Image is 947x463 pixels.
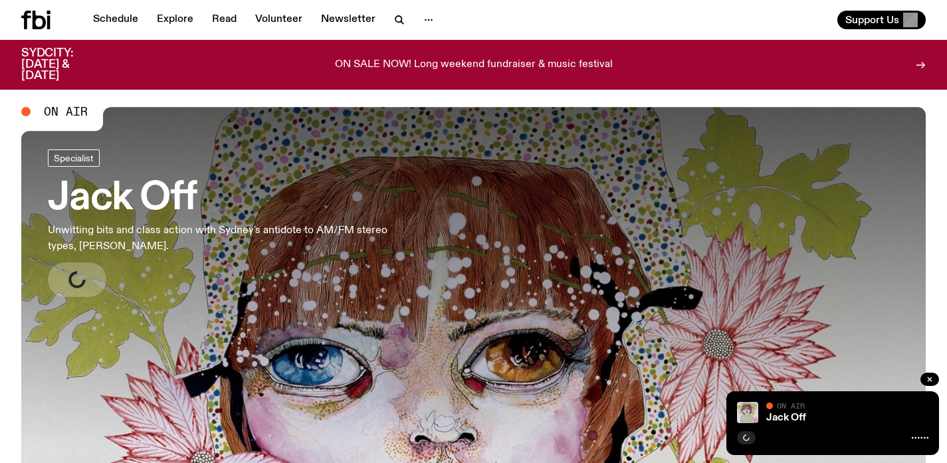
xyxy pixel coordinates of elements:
[85,11,146,29] a: Schedule
[48,149,388,297] a: Jack OffUnwitting bits and class action with Sydney's antidote to AM/FM stereo types, [PERSON_NAME].
[204,11,245,29] a: Read
[766,413,806,423] a: Jack Off
[247,11,310,29] a: Volunteer
[149,11,201,29] a: Explore
[48,223,388,254] p: Unwitting bits and class action with Sydney's antidote to AM/FM stereo types, [PERSON_NAME].
[48,180,388,217] h3: Jack Off
[21,48,106,82] h3: SYDCITY: [DATE] & [DATE]
[777,401,805,410] span: On Air
[335,59,613,71] p: ON SALE NOW! Long weekend fundraiser & music festival
[54,153,94,163] span: Specialist
[737,402,758,423] img: a dotty lady cuddling her cat amongst flowers
[313,11,383,29] a: Newsletter
[837,11,926,29] button: Support Us
[48,149,100,167] a: Specialist
[44,106,88,118] span: On Air
[845,14,899,26] span: Support Us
